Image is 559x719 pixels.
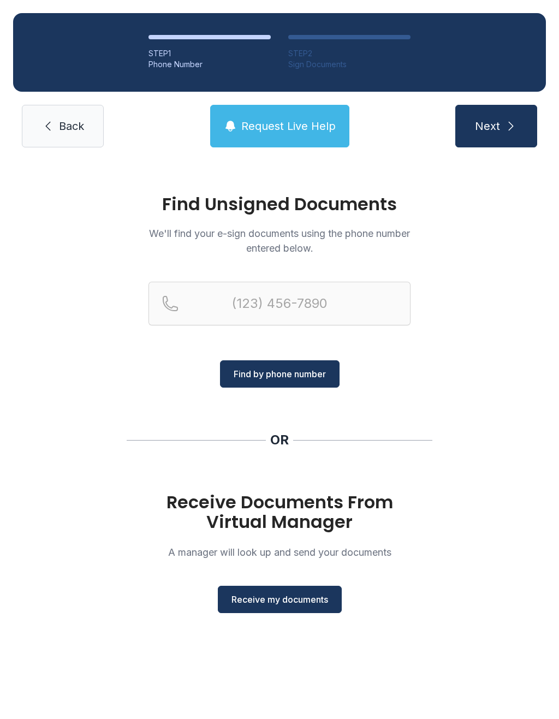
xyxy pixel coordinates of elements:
div: OR [270,431,289,449]
div: Sign Documents [288,59,411,70]
span: Receive my documents [231,593,328,606]
div: STEP 2 [288,48,411,59]
div: STEP 1 [148,48,271,59]
div: Phone Number [148,59,271,70]
h1: Find Unsigned Documents [148,195,411,213]
input: Reservation phone number [148,282,411,325]
span: Request Live Help [241,118,336,134]
h1: Receive Documents From Virtual Manager [148,492,411,532]
p: A manager will look up and send your documents [148,545,411,560]
span: Back [59,118,84,134]
p: We'll find your e-sign documents using the phone number entered below. [148,226,411,255]
span: Next [475,118,500,134]
span: Find by phone number [234,367,326,381]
